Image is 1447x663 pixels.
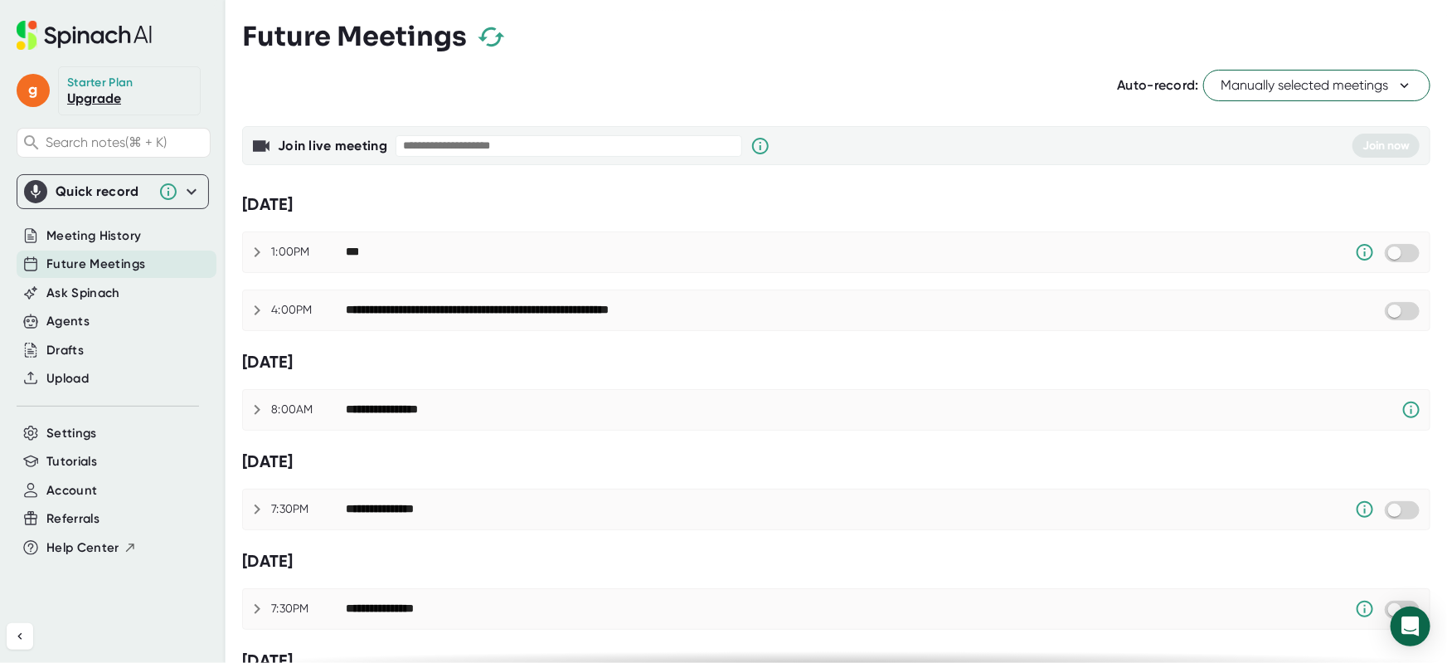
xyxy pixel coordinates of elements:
button: Agents [46,312,90,331]
div: Quick record [24,175,202,208]
button: Tutorials [46,452,97,471]
button: Upload [46,369,89,388]
button: Join now [1352,134,1420,158]
div: Starter Plan [67,76,134,90]
button: Ask Spinach [46,284,120,303]
svg: Someone has manually disabled Spinach from this meeting. [1355,242,1375,262]
svg: Someone has manually disabled Spinach from this meeting. [1355,599,1375,619]
div: 7:30PM [271,602,346,617]
div: 4:00PM [271,303,346,318]
span: Help Center [46,539,119,558]
div: 1:00PM [271,245,346,260]
div: 7:30PM [271,502,346,517]
div: Quick record [56,183,150,200]
span: g [17,74,50,107]
button: Drafts [46,341,84,360]
span: Manually selected meetings [1221,76,1413,95]
a: Upgrade [67,90,121,106]
button: Settings [46,424,97,443]
svg: Spinach requires a video conference link. [1401,400,1421,420]
span: Auto-record: [1117,77,1199,93]
button: Collapse sidebar [7,623,33,650]
b: Join live meeting [278,138,387,154]
div: [DATE] [242,551,1430,572]
span: Search notes (⌘ + K) [46,134,206,150]
button: Meeting History [46,227,141,246]
div: [DATE] [242,194,1430,215]
h3: Future Meetings [242,21,467,52]
button: Account [46,481,97,500]
div: 8:00AM [271,402,346,417]
button: Manually selected meetings [1203,70,1430,101]
button: Help Center [46,539,137,558]
span: Join now [1362,139,1410,153]
div: Open Intercom Messenger [1391,607,1430,646]
svg: Someone has manually disabled Spinach from this meeting. [1355,500,1375,519]
div: [DATE] [242,451,1430,472]
button: Future Meetings [46,255,145,274]
button: Referrals [46,509,100,529]
div: [DATE] [242,352,1430,373]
